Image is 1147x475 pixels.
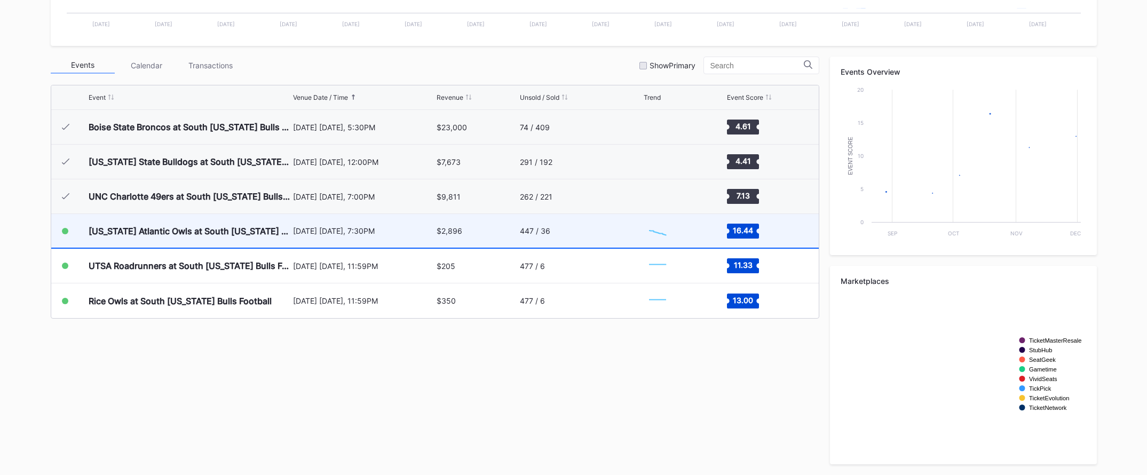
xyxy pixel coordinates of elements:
[841,276,1086,286] div: Marketplaces
[293,157,434,167] div: [DATE] [DATE], 12:00PM
[342,21,359,27] text: [DATE]
[858,153,864,159] text: 10
[437,123,467,132] div: $23,000
[520,226,550,235] div: 447 / 36
[92,21,110,27] text: [DATE]
[644,93,661,101] div: Trend
[404,21,422,27] text: [DATE]
[966,21,984,27] text: [DATE]
[217,21,234,27] text: [DATE]
[887,230,897,236] text: Sep
[841,21,859,27] text: [DATE]
[710,61,804,70] input: Search
[734,260,753,270] text: 11.33
[860,186,864,192] text: 5
[293,226,434,235] div: [DATE] [DATE], 7:30PM
[735,156,751,165] text: 4.41
[841,294,1086,454] svg: Chart title
[1029,357,1056,363] text: SeatGeek
[644,114,676,140] svg: Chart title
[841,84,1086,244] svg: Chart title
[1029,366,1057,373] text: Gametime
[154,21,172,27] text: [DATE]
[947,230,959,236] text: Oct
[293,262,434,271] div: [DATE] [DATE], 11:59PM
[89,122,290,132] div: Boise State Broncos at South [US_STATE] Bulls Football
[437,262,455,271] div: $205
[848,137,853,175] text: Event Score
[89,296,272,306] div: Rice Owls at South [US_STATE] Bulls Football
[437,192,461,201] div: $9,811
[644,252,676,279] svg: Chart title
[904,21,921,27] text: [DATE]
[644,288,676,314] svg: Chart title
[529,21,547,27] text: [DATE]
[1029,337,1081,344] text: TicketMasterResale
[437,157,461,167] div: $7,673
[115,57,179,74] div: Calendar
[727,93,763,101] div: Event Score
[1029,376,1057,382] text: VividSeats
[1070,230,1080,236] text: Dec
[735,122,751,131] text: 4.61
[860,219,864,225] text: 0
[466,21,484,27] text: [DATE]
[857,86,864,93] text: 20
[89,226,290,236] div: [US_STATE] Atlantic Owls at South [US_STATE] Bulls Football
[644,183,676,210] svg: Chart title
[89,260,290,271] div: UTSA Roadrunners at South [US_STATE] Bulls Football
[654,21,671,27] text: [DATE]
[841,67,1086,76] div: Events Overview
[520,192,552,201] div: 262 / 221
[437,296,456,305] div: $350
[520,296,545,305] div: 477 / 6
[644,148,676,175] svg: Chart title
[644,218,676,244] svg: Chart title
[89,93,106,101] div: Event
[293,296,434,305] div: [DATE] [DATE], 11:59PM
[520,93,559,101] div: Unsold / Sold
[737,191,750,200] text: 7.13
[733,295,753,304] text: 13.00
[1029,405,1067,411] text: TicketNetwork
[520,123,550,132] div: 74 / 409
[437,226,462,235] div: $2,896
[858,120,864,126] text: 15
[1029,395,1069,401] text: TicketEvolution
[1010,230,1022,236] text: Nov
[779,21,796,27] text: [DATE]
[89,156,290,167] div: [US_STATE] State Bulldogs at South [US_STATE] Bulls Football
[716,21,734,27] text: [DATE]
[650,61,695,70] div: Show Primary
[1029,385,1051,392] text: TickPick
[51,57,115,74] div: Events
[179,57,243,74] div: Transactions
[293,93,348,101] div: Venue Date / Time
[293,123,434,132] div: [DATE] [DATE], 5:30PM
[279,21,297,27] text: [DATE]
[591,21,609,27] text: [DATE]
[733,225,753,234] text: 16.44
[1029,21,1046,27] text: [DATE]
[520,157,552,167] div: 291 / 192
[520,262,545,271] div: 477 / 6
[89,191,290,202] div: UNC Charlotte 49ers at South [US_STATE] Bulls Football
[293,192,434,201] div: [DATE] [DATE], 7:00PM
[437,93,463,101] div: Revenue
[1029,347,1053,353] text: StubHub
